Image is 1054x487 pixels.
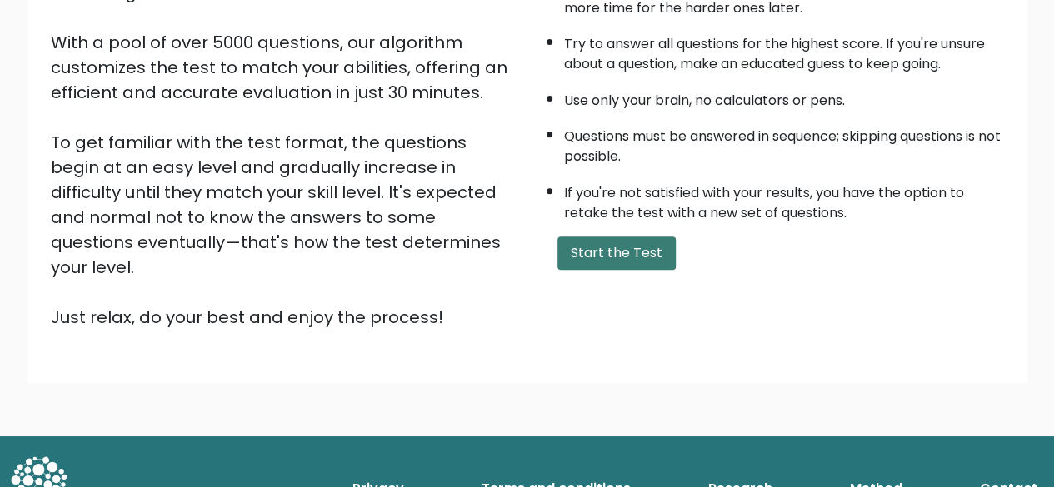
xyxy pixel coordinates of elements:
[557,236,676,270] button: Start the Test
[564,175,1004,223] li: If you're not satisfied with your results, you have the option to retake the test with a new set ...
[564,26,1004,74] li: Try to answer all questions for the highest score. If you're unsure about a question, make an edu...
[564,118,1004,166] li: Questions must be answered in sequence; skipping questions is not possible.
[564,82,1004,111] li: Use only your brain, no calculators or pens.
